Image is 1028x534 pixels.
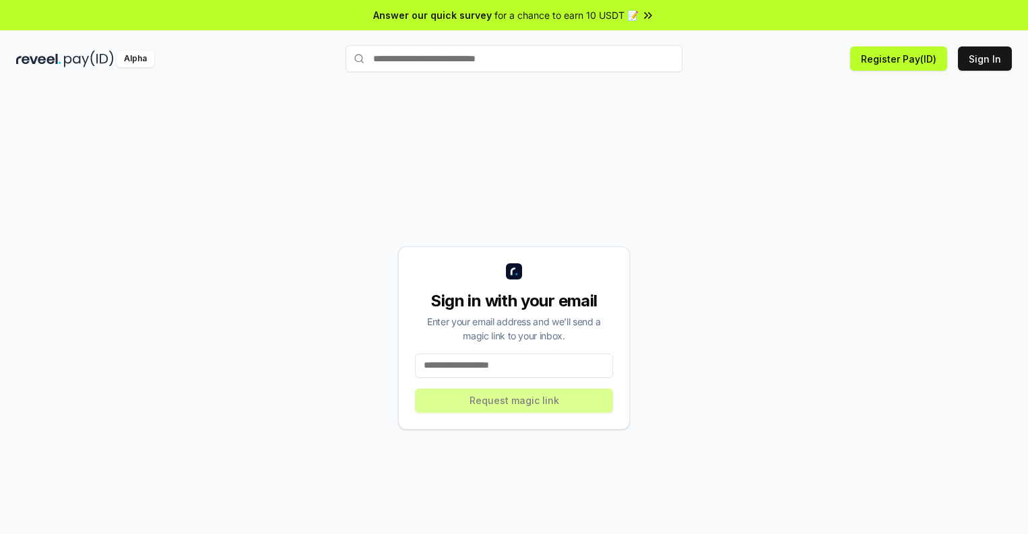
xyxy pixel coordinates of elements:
img: reveel_dark [16,51,61,67]
div: Alpha [117,51,154,67]
button: Register Pay(ID) [850,46,947,71]
img: logo_small [506,263,522,279]
span: Answer our quick survey [373,8,492,22]
img: pay_id [64,51,114,67]
div: Sign in with your email [415,290,613,312]
button: Sign In [958,46,1012,71]
span: for a chance to earn 10 USDT 📝 [494,8,639,22]
div: Enter your email address and we’ll send a magic link to your inbox. [415,314,613,343]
